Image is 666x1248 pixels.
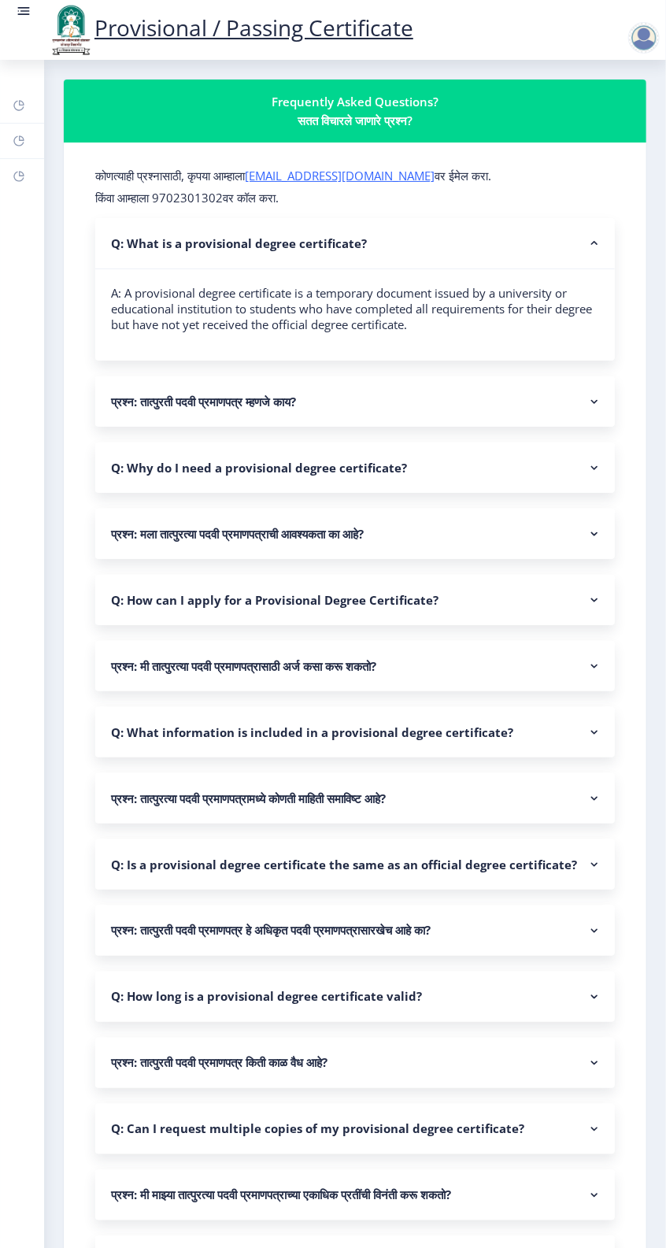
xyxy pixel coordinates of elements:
nb-accordion-item-header: Q: What information is included in a provisional degree certificate? [95,707,615,757]
p: किंवा आम्हाला 9702301302वर कॉल करा. [95,190,615,206]
nb-accordion-item-header: प्रश्न: तात्पुरती पदवी प्रमाणपत्र किती काळ वैध आहे? [95,1038,615,1088]
img: logo [47,3,94,57]
p: A: A provisional degree certificate is a temporary document issued by a university or educational... [111,285,599,332]
nb-accordion-item-header: Q: What is a provisional degree certificate? [95,218,615,269]
nb-accordion-item-header: Q: How can I apply for a Provisional Degree Certificate? [95,575,615,625]
label: कोणत्याही प्रश्नासाठी, कृपया आम्हाला वर ईमेल करा. [95,168,491,183]
nb-accordion-item-header: Q: Is a provisional degree certificate the same as an official degree certificate? [95,839,615,890]
nb-accordion-item-header: Q: How long is a provisional degree certificate valid? [95,972,615,1022]
nb-accordion-item-header: प्रश्न: मला तात्पुरत्या पदवी प्रमाणपत्राची आवश्यकता का आहे? [95,509,615,559]
nb-accordion-item-header: प्रश्न: मी तात्पुरत्या पदवी प्रमाणपत्रासाठी अर्ज कसा करू शकतो? [95,641,615,691]
a: [EMAIL_ADDRESS][DOMAIN_NAME] [245,168,435,183]
nb-accordion-item-header: प्रश्न: तात्पुरत्या पदवी प्रमाणपत्रामध्ये कोणती माहिती समाविष्ट आहे? [95,773,615,824]
nb-accordion-item-header: प्रश्न: तात्पुरती पदवी प्रमाणपत्र हे अधिकृत पदवी प्रमाणपत्रासारखेच आहे का? [95,905,615,956]
nb-accordion-item-header: प्रश्न: मी माझ्या तात्पुरत्या पदवी प्रमाणपत्राच्या एकाधिक प्रतींची विनंती करू शकतो? [95,1170,615,1220]
a: Provisional / Passing Certificate [47,13,413,43]
nb-accordion-item-header: प्रश्न: तात्पुरती पदवी प्रमाणपत्र म्हणजे काय? [95,376,615,427]
nb-accordion-item-header: Q: Why do I need a provisional degree certificate? [95,443,615,493]
nb-accordion-item-header: Q: Can I request multiple copies of my provisional degree certificate? [95,1104,615,1154]
div: Frequently Asked Questions? सतत विचारले जाणारे प्रश्न? [83,92,627,130]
